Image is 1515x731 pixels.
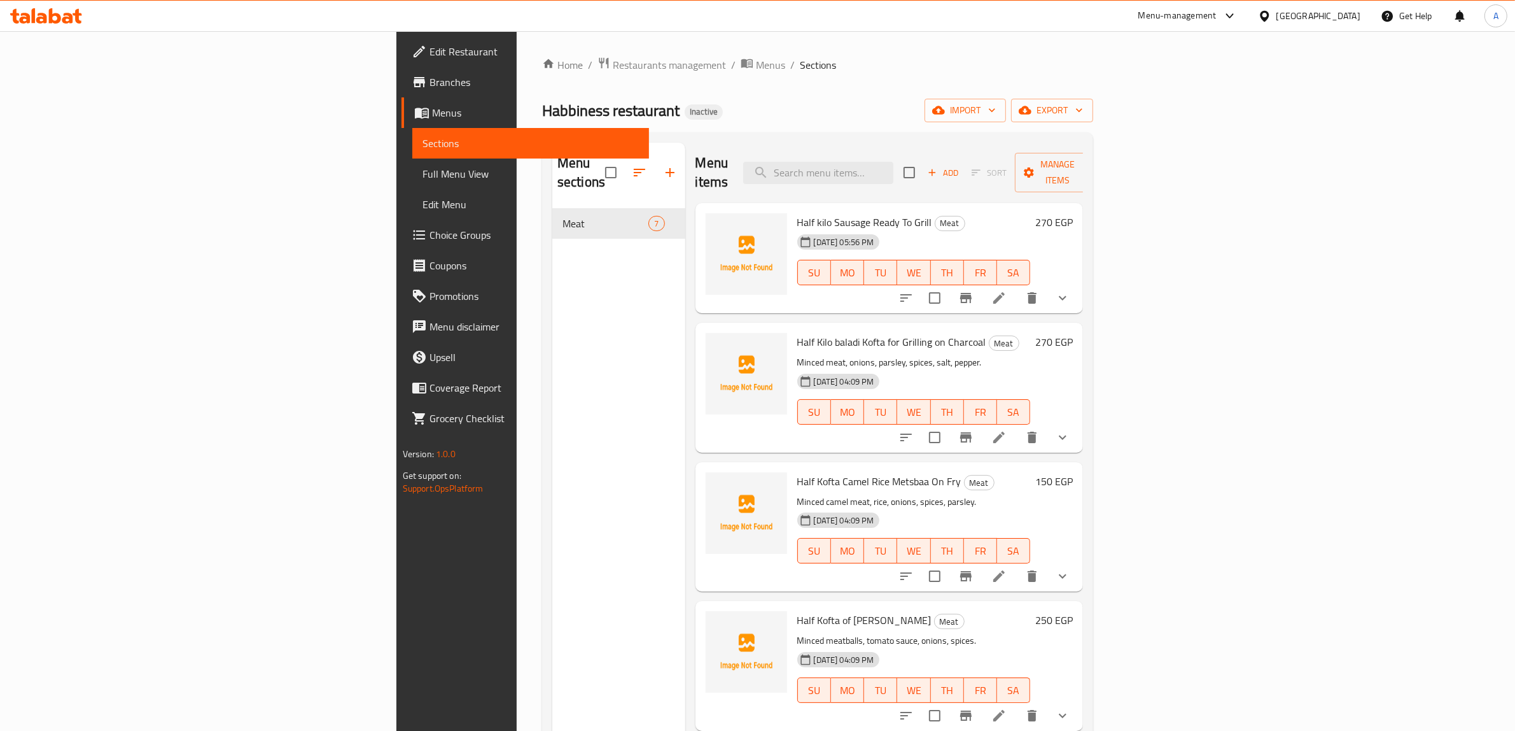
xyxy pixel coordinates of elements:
[969,542,992,560] span: FR
[624,157,655,188] span: Sort sections
[1002,403,1025,422] span: SA
[997,538,1030,564] button: SA
[597,57,726,73] a: Restaurants management
[935,216,965,231] span: Meat
[1055,430,1070,445] svg: Show Choices
[891,422,921,453] button: sort-choices
[964,538,997,564] button: FR
[542,96,680,125] span: Habbiness restaurant
[1047,283,1078,313] button: show more
[797,678,831,703] button: SU
[648,216,664,231] div: items
[902,403,925,422] span: WE
[743,162,893,184] input: search
[685,106,723,117] span: Inactive
[412,159,650,189] a: Full Menu View
[864,399,897,425] button: TU
[809,515,879,527] span: [DATE] 04:09 PM
[422,197,639,212] span: Edit Menu
[685,104,723,120] div: Inactive
[1011,99,1093,122] button: export
[436,446,456,462] span: 1.0.0
[836,403,859,422] span: MO
[1017,283,1047,313] button: delete
[429,258,639,273] span: Coupons
[1002,264,1025,282] span: SA
[997,260,1030,285] button: SA
[921,563,948,590] span: Select to update
[401,373,650,403] a: Coverage Report
[797,472,961,491] span: Half Kofta Camel Rice Metsbaa On Fry
[1047,700,1078,731] button: show more
[925,99,1006,122] button: import
[964,678,997,703] button: FR
[1002,681,1025,700] span: SA
[422,136,639,151] span: Sections
[597,159,624,186] span: Select all sections
[803,264,826,282] span: SU
[936,403,959,422] span: TH
[797,538,831,564] button: SU
[896,159,923,186] span: Select section
[401,281,650,311] a: Promotions
[797,332,986,351] span: Half Kilo baladi Kofta for Grilling on Charcoal
[803,403,826,422] span: SU
[401,311,650,342] a: Menu disclaimer
[429,411,639,426] span: Grocery Checklist
[1017,561,1047,592] button: delete
[432,105,639,120] span: Menus
[1276,9,1360,23] div: [GEOGRAPHIC_DATA]
[800,57,836,73] span: Sections
[923,163,963,183] span: Add item
[931,260,964,285] button: TH
[969,403,992,422] span: FR
[923,163,963,183] button: Add
[429,319,639,334] span: Menu disclaimer
[997,399,1030,425] button: SA
[1035,333,1073,351] h6: 270 EGP
[649,218,664,230] span: 7
[797,399,831,425] button: SU
[836,681,859,700] span: MO
[1035,611,1073,629] h6: 250 EGP
[951,561,981,592] button: Branch-specific-item
[401,250,650,281] a: Coupons
[790,57,795,73] li: /
[403,467,461,484] span: Get support on:
[869,403,892,422] span: TU
[869,542,892,560] span: TU
[991,708,1007,723] a: Edit menu item
[809,654,879,666] span: [DATE] 04:09 PM
[931,538,964,564] button: TH
[401,36,650,67] a: Edit Restaurant
[655,157,685,188] button: Add section
[864,538,897,564] button: TU
[902,681,925,700] span: WE
[1017,422,1047,453] button: delete
[897,538,930,564] button: WE
[401,342,650,373] a: Upsell
[695,153,729,192] h2: Menu items
[1017,700,1047,731] button: delete
[1055,569,1070,584] svg: Show Choices
[803,681,826,700] span: SU
[809,236,879,248] span: [DATE] 05:56 PM
[429,350,639,365] span: Upsell
[1025,157,1090,188] span: Manage items
[864,260,897,285] button: TU
[613,57,726,73] span: Restaurants management
[403,480,484,497] a: Support.OpsPlatform
[897,678,930,703] button: WE
[991,430,1007,445] a: Edit menu item
[935,614,964,629] span: Meat
[562,216,648,231] span: Meat
[1047,561,1078,592] button: show more
[831,260,864,285] button: MO
[935,216,965,231] div: Meat
[891,561,921,592] button: sort-choices
[964,260,997,285] button: FR
[706,472,787,554] img: Half Kofta Camel Rice Metsbaa On Fry
[401,403,650,434] a: Grocery Checklist
[731,57,736,73] li: /
[1002,542,1025,560] span: SA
